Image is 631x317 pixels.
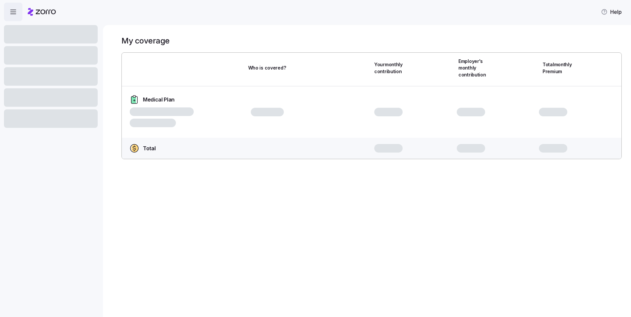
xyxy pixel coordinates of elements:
span: Medical Plan [143,96,175,104]
h1: My coverage [121,36,170,46]
span: Help [601,8,622,16]
span: Total monthly Premium [543,61,580,75]
span: Who is covered? [248,65,286,71]
button: Help [596,5,627,18]
span: Your monthly contribution [374,61,411,75]
span: Total [143,144,155,153]
span: Employer's monthly contribution [458,58,495,78]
